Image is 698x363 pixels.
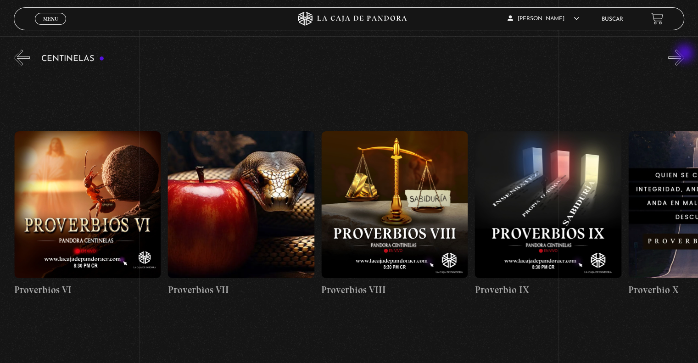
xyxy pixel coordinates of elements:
a: Proverbios VIII [321,73,468,356]
h3: Centinelas [41,55,104,63]
button: Previous [14,50,30,66]
span: Menu [43,16,58,22]
a: Buscar [602,17,623,22]
button: Next [668,50,684,66]
a: Proverbios VII [168,73,314,356]
h4: Proverbios VIII [321,283,468,297]
h4: Proverbios VI [14,283,161,297]
a: Proverbio IX [475,73,621,356]
h4: Proverbio IX [475,283,621,297]
h4: Proverbios VII [168,283,314,297]
a: Proverbios VI [14,73,161,356]
span: [PERSON_NAME] [508,16,579,22]
a: View your shopping cart [651,12,663,25]
span: Cerrar [40,24,61,30]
